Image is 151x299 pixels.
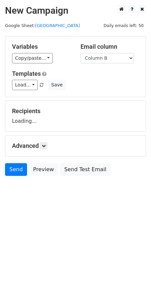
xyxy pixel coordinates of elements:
a: Daily emails left: 50 [101,23,146,28]
h5: Email column [81,43,139,50]
h2: New Campaign [5,5,146,16]
a: Send Test Email [60,163,111,176]
a: Copy/paste... [12,53,53,63]
a: [GEOGRAPHIC_DATA] [35,23,80,28]
a: Preview [29,163,58,176]
div: Loading... [12,107,139,125]
h5: Recipients [12,107,139,115]
a: Send [5,163,27,176]
button: Save [48,80,65,90]
small: Google Sheet: [5,23,80,28]
h5: Advanced [12,142,139,149]
h5: Variables [12,43,70,50]
a: Templates [12,70,41,77]
span: Daily emails left: 50 [101,22,146,29]
a: Load... [12,80,38,90]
